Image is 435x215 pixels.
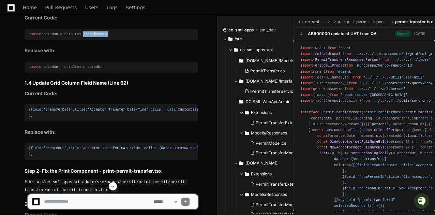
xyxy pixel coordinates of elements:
span: '@progress/kendo-react-grid' [355,63,414,68]
strong: Replace with: [25,129,56,135]
span: title: [389,175,401,179]
div: createdOn = dataItem. [29,64,194,70]
span: CustomDateCell [171,146,201,150]
span: Acceptor [416,163,433,167]
span: 'createdDt' [43,146,66,150]
span: 'transferDate' [43,107,73,112]
span: Models/Responses [251,130,287,136]
span: PermitTransferExtensions.cs [256,182,311,187]
span: utc [376,134,382,138]
span: PermitTransferExtensions.cs [256,120,311,126]
span: createdDt [397,151,416,155]
button: Extensions [239,107,305,118]
strong: Current Code: [25,90,58,96]
span: import [300,99,313,103]
div: Welcome [7,27,124,38]
div: Start new chat [23,51,112,58]
span: columns [334,163,349,167]
span: NewAcceptor [330,145,353,149]
p: : [25,178,198,194]
span: isLoading [353,116,372,120]
svg: Directory [239,98,243,106]
span: sml_dev [259,27,276,33]
span: import [300,58,313,62]
span: Acceptor [412,175,429,179]
span: data [161,146,169,150]
div: [DATE] [414,31,425,36]
span: cells [150,107,161,112]
button: PermitModel.cs [247,139,302,148]
span: GridCellProps [315,63,342,68]
div: AB#00000 update of UAT from QA [308,31,377,37]
strong: Current Code: [25,15,58,20]
span: from [353,75,361,80]
span: {[ [351,163,355,167]
button: [DOMAIN_NAME] [234,158,299,169]
span: PermitTransfersResponse [315,58,363,62]
span: Logs [107,5,118,10]
span: transferDate [372,163,397,167]
span: Merged [395,30,411,37]
span: [DOMAIN_NAME] [245,160,279,166]
svg: Directory [228,35,232,43]
span: src [299,19,300,25]
svg: Directory [245,109,249,117]
iframe: Open customer support [413,192,432,211]
span: import [300,87,313,91]
button: PermitTransferExtensions.cs [247,118,306,128]
span: permit-summary [356,19,371,25]
span: 'persons' [370,122,389,126]
span: const [29,65,39,69]
span: 'Acceptor Transfer Date/Time' [81,146,142,150]
code: src/cc-sml-apps-ui-admin/src/pages/permit/print-permit/permit-transfer/print-permit-transfer.tsx [25,179,187,193]
span: props [361,128,372,132]
svg: Directory [245,129,249,137]
span: import [300,46,313,50]
span: {sortedTransfers} [351,157,387,161]
span: const [317,140,328,144]
span: CC.SML.WebApi.Admin [245,99,290,104]
span: fromPersonId [359,175,385,179]
svg: Directory [239,77,243,85]
span: import [300,63,313,68]
img: 1756235613930-3d25f9e4-fa56-45dd-b3ad-e072dfbd1548 [7,51,19,63]
span: isError [412,116,426,120]
span: dataSet [334,157,349,161]
button: cc-sml-apps-api [228,44,294,55]
span: Old [403,175,409,179]
span: PermitTransferProps [321,110,361,114]
span: Pylon [68,72,82,77]
svg: Directory [234,46,238,54]
button: PermitTransfer.cs [242,66,295,76]
span: transferDate [83,32,108,36]
span: 'Acceptor Transfer Date/Time' [88,107,149,112]
div: We're available if you need us! [23,58,86,63]
span: from [326,70,334,74]
span: const [311,116,321,120]
button: Extensions [239,169,305,180]
span: data [167,107,176,112]
span: from [345,87,353,91]
span: import [300,93,313,97]
span: SmlGridLocal [315,52,340,56]
span: getFullNameById [355,145,387,149]
span: [DOMAIN_NAME]/Models [245,58,294,63]
h3: Step 2: Fix the Print Component - print-permit-transfer.tsx [25,168,198,174]
svg: Directory [239,159,243,167]
span: ( ) => [330,151,349,155]
span: sortChronologically [351,151,391,155]
strong: Replace with: [25,47,56,53]
span: Home [23,5,37,10]
button: IPermitTransferService.cs [242,87,301,96]
span: field: [357,163,370,167]
span: import [300,70,313,74]
span: PermitTransfer.cs [250,68,285,74]
span: const [313,128,324,132]
button: /src [223,33,288,44]
span: PermitModel.cs [256,141,286,146]
span: Settings [126,5,145,10]
svg: Directory [245,170,249,178]
span: Person [347,122,359,126]
strong: File [25,178,33,184]
span: IPermitTransferService.cs [250,89,301,94]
